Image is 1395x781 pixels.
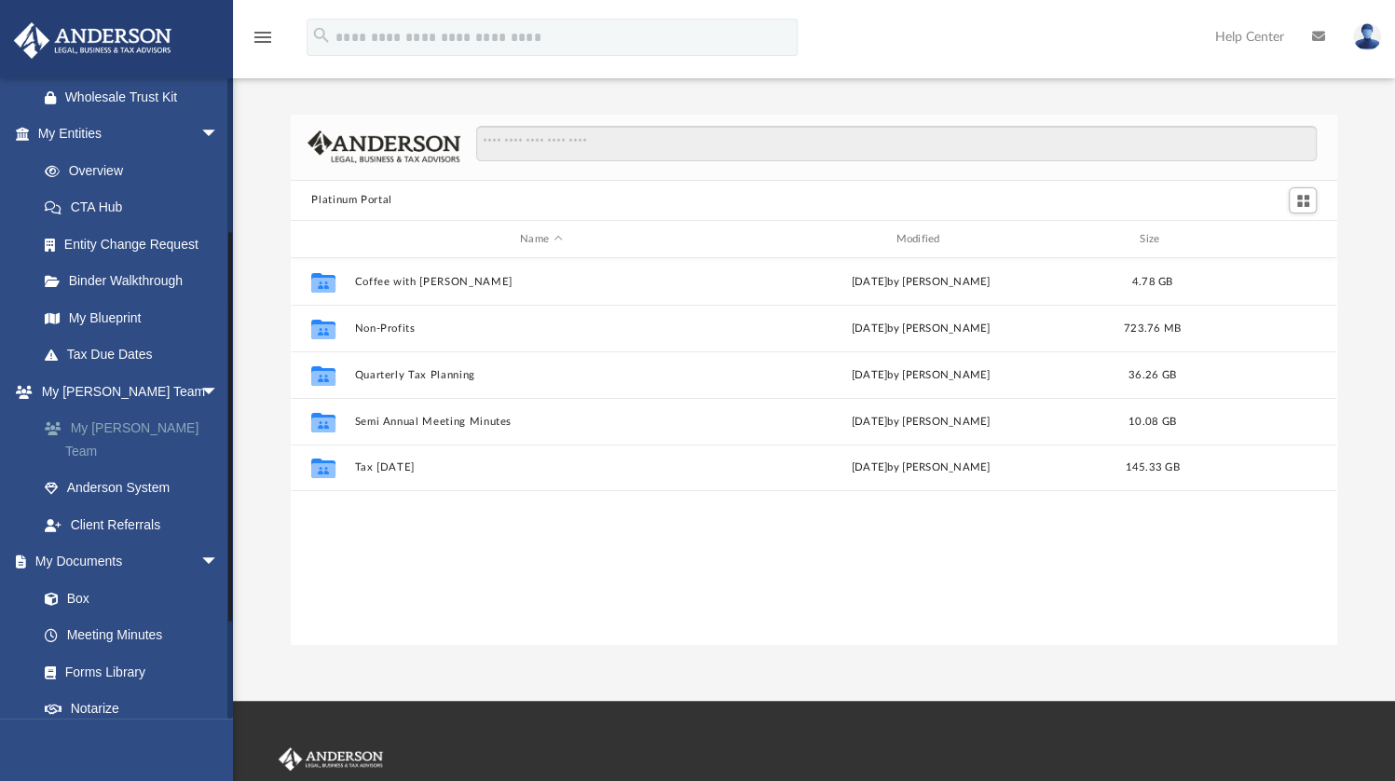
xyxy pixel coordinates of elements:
button: Tax [DATE] [355,462,727,474]
span: 145.33 GB [1126,463,1180,473]
a: Box [26,580,228,617]
div: id [299,231,346,248]
div: [DATE] by [PERSON_NAME] [735,460,1107,477]
div: grid [291,258,1336,645]
span: arrow_drop_down [200,373,238,411]
a: My [PERSON_NAME] Team [26,410,247,470]
a: Tax Due Dates [26,336,247,374]
button: Coffee with [PERSON_NAME] [355,276,727,288]
span: arrow_drop_down [200,116,238,154]
span: 4.78 GB [1132,277,1173,287]
a: My Documentsarrow_drop_down [13,543,238,581]
img: Anderson Advisors Platinum Portal [275,747,387,772]
button: Switch to Grid View [1289,187,1317,213]
div: [DATE] by [PERSON_NAME] [735,414,1107,431]
a: My Blueprint [26,299,238,336]
span: 36.26 GB [1128,370,1176,380]
button: Non-Profits [355,322,727,335]
div: Name [354,231,727,248]
span: 10.08 GB [1128,417,1176,427]
button: Quarterly Tax Planning [355,369,727,381]
div: [DATE] by [PERSON_NAME] [735,274,1107,291]
a: Notarize [26,691,238,728]
img: User Pic [1353,23,1381,50]
button: Platinum Portal [311,192,392,209]
a: CTA Hub [26,189,247,226]
div: [DATE] by [PERSON_NAME] [735,367,1107,384]
a: Anderson System [26,470,247,507]
span: 723.76 MB [1124,323,1181,334]
span: arrow_drop_down [200,543,238,582]
a: menu [252,35,274,48]
a: Overview [26,152,247,189]
div: id [1198,231,1329,248]
a: Client Referrals [26,506,247,543]
div: Size [1115,231,1190,248]
a: Meeting Minutes [26,617,238,654]
img: Anderson Advisors Platinum Portal [8,22,177,59]
div: Modified [734,231,1107,248]
a: Binder Walkthrough [26,263,247,300]
a: Entity Change Request [26,226,247,263]
i: menu [252,26,274,48]
i: search [311,25,332,46]
div: Wholesale Trust Kit [65,86,224,109]
input: Search files and folders [476,126,1317,161]
a: My [PERSON_NAME] Teamarrow_drop_down [13,373,247,410]
div: [DATE] by [PERSON_NAME] [735,321,1107,337]
a: Forms Library [26,653,228,691]
button: Semi Annual Meeting Minutes [355,416,727,428]
a: Wholesale Trust Kit [26,78,247,116]
a: My Entitiesarrow_drop_down [13,116,247,153]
